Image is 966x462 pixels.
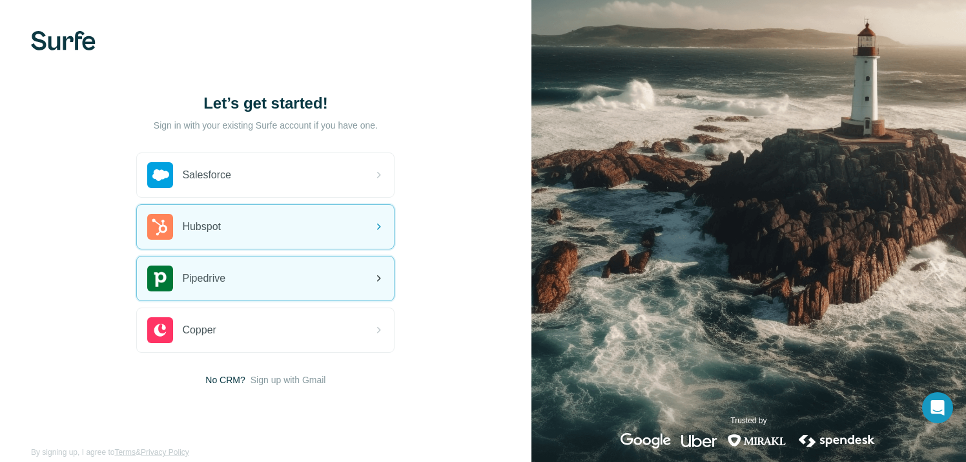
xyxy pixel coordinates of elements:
[182,322,216,338] span: Copper
[154,119,378,132] p: Sign in with your existing Surfe account if you have one.
[147,162,173,188] img: salesforce's logo
[31,446,189,458] span: By signing up, I agree to &
[182,271,225,286] span: Pipedrive
[251,373,326,386] button: Sign up with Gmail
[114,448,136,457] a: Terms
[182,219,221,235] span: Hubspot
[147,266,173,291] img: pipedrive's logo
[141,448,189,457] a: Privacy Policy
[147,317,173,343] img: copper's logo
[621,433,671,448] img: google's logo
[136,93,395,114] h1: Let’s get started!
[922,392,953,423] div: Open Intercom Messenger
[730,415,766,426] p: Trusted by
[182,167,231,183] span: Salesforce
[797,433,877,448] img: spendesk's logo
[147,214,173,240] img: hubspot's logo
[205,373,245,386] span: No CRM?
[31,31,96,50] img: Surfe's logo
[727,433,786,448] img: mirakl's logo
[681,433,717,448] img: uber's logo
